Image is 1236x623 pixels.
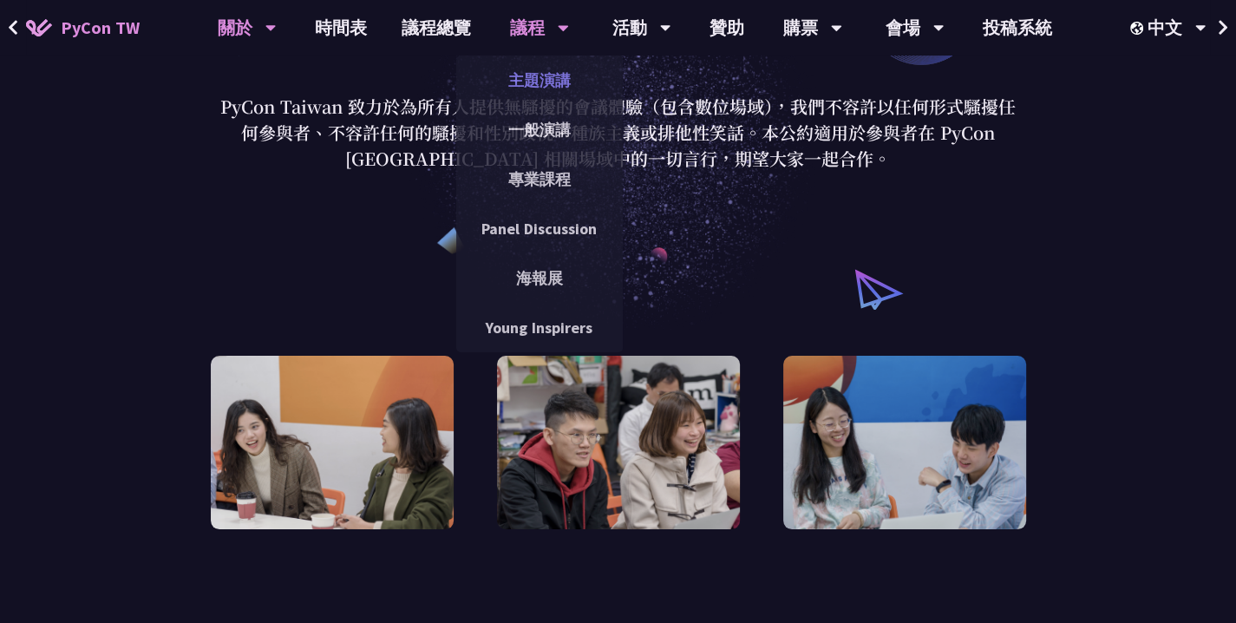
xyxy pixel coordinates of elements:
[456,109,623,150] a: 一般演講
[456,159,623,200] a: 專業課程
[456,307,623,348] a: Young Inspirers
[26,19,52,36] img: Home icon of PyCon TW 2025
[1130,22,1148,35] img: Locale Icon
[215,94,1022,172] p: PyCon Taiwan 致力於為所有人提供無騷擾的會議體驗（包含數位場域），我們不容許以任何形式騷擾任何參與者、不容許任何的騷擾和性別歧視、種族主義或排他性笑話。本公約適用於參與者在 PyCo...
[9,6,157,49] a: PyCon TW
[456,60,623,101] a: 主題演講
[456,258,623,298] a: 海報展
[456,208,623,249] a: Panel Discussion
[61,15,140,41] span: PyCon TW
